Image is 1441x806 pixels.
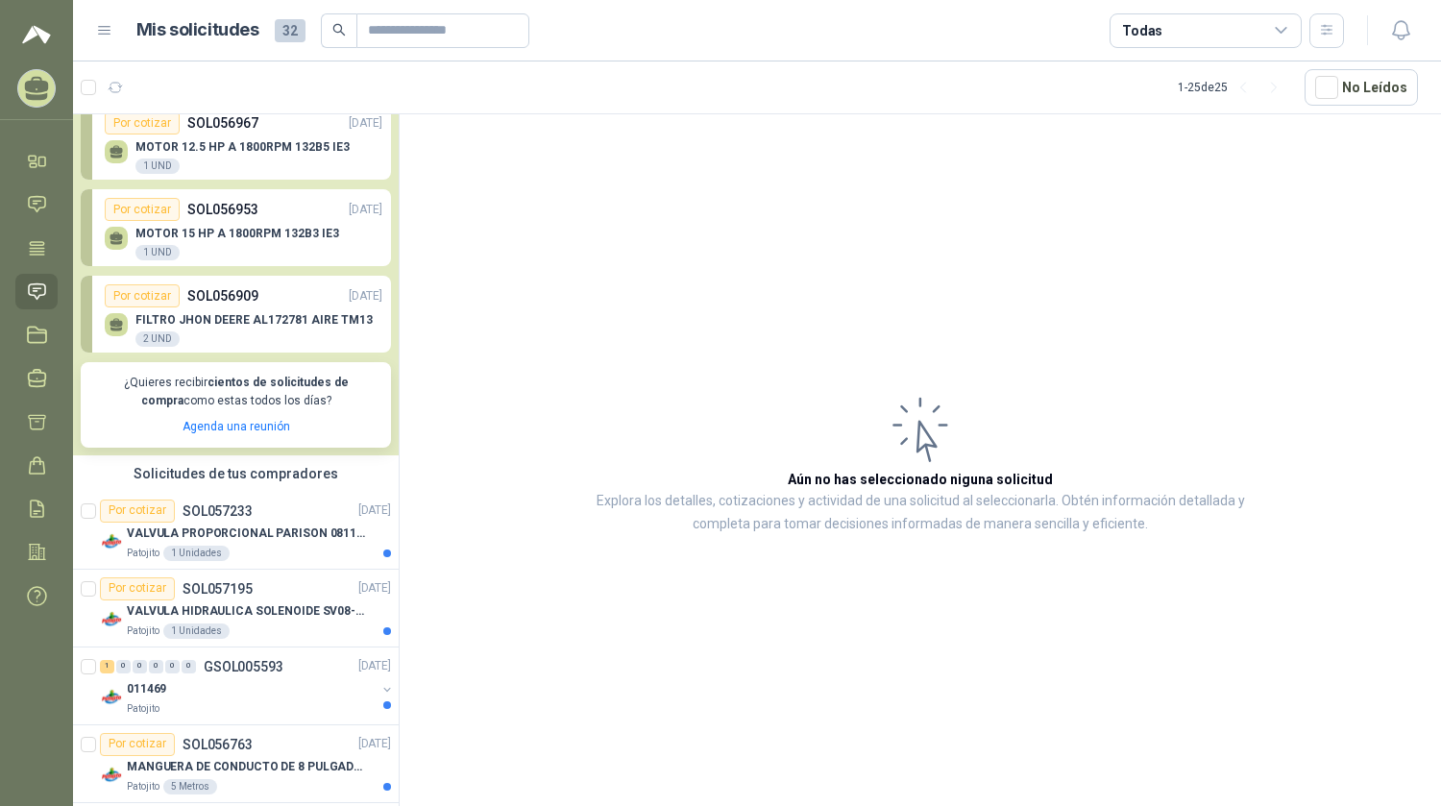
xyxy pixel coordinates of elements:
img: Company Logo [100,608,123,631]
img: Company Logo [100,764,123,787]
a: Por cotizarSOL056967[DATE] MOTOR 12.5 HP A 1800RPM 132B5 IE31 UND [81,103,391,180]
p: SOL056953 [187,199,258,220]
a: Agenda una reunión [183,420,290,433]
p: VALVULA HIDRAULICA SOLENOIDE SV08-20 [127,602,366,621]
div: 1 UND [135,245,180,260]
div: Por cotizar [105,284,180,307]
a: Por cotizarSOL057233[DATE] Company LogoVALVULA PROPORCIONAL PARISON 0811404612 / 4WRPEH6C4 REXROT... [73,492,399,570]
p: ¿Quieres recibir como estas todos los días? [92,374,379,410]
div: Por cotizar [100,733,175,756]
div: Por cotizar [105,198,180,221]
div: Por cotizar [100,577,175,600]
h3: Aún no has seleccionado niguna solicitud [788,469,1053,490]
button: No Leídos [1305,69,1418,106]
p: [DATE] [358,579,391,598]
div: 1 Unidades [163,623,230,639]
p: SOL057233 [183,504,253,518]
div: 1 [100,660,114,673]
img: Company Logo [100,530,123,553]
a: 1 0 0 0 0 0 GSOL005593[DATE] Company Logo011469Patojito [100,655,395,717]
a: Por cotizarSOL056953[DATE] MOTOR 15 HP A 1800RPM 132B3 IE31 UND [81,189,391,266]
p: [DATE] [358,657,391,675]
p: GSOL005593 [204,660,283,673]
p: VALVULA PROPORCIONAL PARISON 0811404612 / 4WRPEH6C4 REXROTH [127,525,366,543]
p: MANGUERA DE CONDUCTO DE 8 PULGADAS DE ALAMBRE DE ACERO PU [127,758,366,776]
img: Logo peakr [22,23,51,46]
p: Patojito [127,701,159,717]
a: Por cotizarSOL056763[DATE] Company LogoMANGUERA DE CONDUCTO DE 8 PULGADAS DE ALAMBRE DE ACERO PUP... [73,725,399,803]
p: Patojito [127,623,159,639]
p: [DATE] [358,501,391,520]
b: cientos de solicitudes de compra [141,376,349,407]
a: Por cotizarSOL056909[DATE] FILTRO JHON DEERE AL172781 AIRE TM132 UND [81,276,391,353]
p: FILTRO JHON DEERE AL172781 AIRE TM13 [135,313,373,327]
div: Por cotizar [105,111,180,134]
img: Company Logo [100,686,123,709]
div: 2 UND [135,331,180,347]
div: Todas [1122,20,1162,41]
div: 0 [133,660,147,673]
p: [DATE] [349,201,382,219]
div: 1 UND [135,159,180,174]
div: 0 [165,660,180,673]
p: SOL056967 [187,112,258,134]
p: Patojito [127,546,159,561]
p: [DATE] [349,287,382,305]
p: SOL056909 [187,285,258,306]
span: 32 [275,19,305,42]
p: SOL057195 [183,582,253,596]
p: [DATE] [358,735,391,753]
div: 5 Metros [163,779,217,794]
p: Patojito [127,779,159,794]
p: MOTOR 12.5 HP A 1800RPM 132B5 IE3 [135,140,350,154]
p: [DATE] [349,114,382,133]
h1: Mis solicitudes [136,16,259,44]
span: search [332,23,346,37]
div: 1 - 25 de 25 [1178,72,1289,103]
p: MOTOR 15 HP A 1800RPM 132B3 IE3 [135,227,339,240]
p: 011469 [127,680,166,698]
div: 0 [149,660,163,673]
a: Por cotizarSOL057195[DATE] Company LogoVALVULA HIDRAULICA SOLENOIDE SV08-20Patojito1 Unidades [73,570,399,647]
div: 0 [182,660,196,673]
p: Explora los detalles, cotizaciones y actividad de una solicitud al seleccionarla. Obtén informaci... [592,490,1249,536]
div: 1 Unidades [163,546,230,561]
div: Por cotizar [100,500,175,523]
p: SOL056763 [183,738,253,751]
div: 0 [116,660,131,673]
div: Solicitudes de tus compradores [73,455,399,492]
